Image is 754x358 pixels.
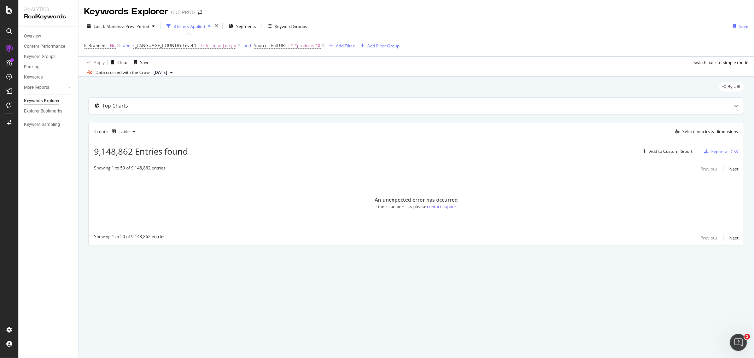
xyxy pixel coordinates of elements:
button: Add to Custom Report [640,146,692,157]
div: Overview [24,33,41,40]
span: ≠ [288,42,290,48]
div: Table [119,129,130,134]
div: Analytics [24,6,72,13]
div: RealKeywords [24,13,72,21]
div: Explorer Bookmarks [24,108,62,115]
span: Last 6 Months [94,23,121,29]
div: Keyword Groups [24,53,55,60]
div: Keywords [24,74,43,81]
div: and [123,42,130,48]
span: Is Branded [84,42,105,48]
div: Next [729,166,738,172]
div: Keyword Groups [275,23,307,29]
iframe: Intercom live chat [730,334,747,351]
button: Previous [701,165,718,173]
button: Select metrics & dimensions [672,127,738,136]
button: Add Filter Group [358,41,400,50]
div: Create [94,126,138,137]
span: ^.*products.*$ [291,41,321,51]
span: Source - Full URL [254,42,287,48]
div: legacy label [719,82,744,92]
button: 3 Filters Applied [164,21,214,32]
div: Keywords Explorer [24,97,59,105]
div: Previous [701,235,718,241]
div: Top Charts [102,102,128,109]
button: Last 6 MonthsvsPrev. Period [84,21,158,32]
div: Content Performance [24,43,65,50]
div: arrow-right-arrow-left [198,10,202,15]
button: Export as CSV [701,146,738,157]
button: Next [729,233,738,242]
a: Ranking [24,63,73,71]
a: Overview [24,33,73,40]
button: Save [131,57,150,68]
span: Segments [236,23,256,29]
div: If the issue persists please [375,203,427,209]
div: contact support [427,203,458,209]
div: Add Filter Group [368,43,400,49]
span: No [110,41,116,51]
button: Next [729,165,738,173]
span: By URL [727,85,741,89]
a: Keyword Sampling [24,121,73,128]
span: 1 [744,334,750,340]
div: More Reports [24,84,49,91]
button: Segments [226,21,259,32]
span: 2025 Aug. 29th [153,69,167,76]
div: Previous [701,166,718,172]
button: Switch back to Simple mode [691,57,748,68]
button: Save [730,21,748,32]
div: Add Filter [336,43,355,49]
div: Clear [117,59,128,65]
div: Showing 1 to 50 of 9,148,862 entries [94,233,165,242]
div: Next [729,235,738,241]
div: Export as CSV [711,149,738,155]
button: Table [109,126,138,137]
a: Explorer Bookmarks [24,108,73,115]
div: Keyword Sampling [24,121,60,128]
div: Add to Custom Report [649,149,692,154]
div: Keywords Explorer [84,6,168,18]
button: Previous [701,233,718,242]
a: Keywords Explorer [24,97,73,105]
span: 9,148,862 Entries found [94,145,188,157]
div: Save [140,59,150,65]
button: [DATE] [151,68,176,77]
div: Save [739,23,748,29]
div: times [214,23,220,30]
span: fr-fr|en-us|en-gb [201,41,236,51]
a: More Reports [24,84,66,91]
span: vs Prev. Period [121,23,149,29]
button: Apply [84,57,105,68]
span: s_LANGUAGE_COUNTRY Level 1 [133,42,197,48]
div: CDC PROD [171,9,195,16]
button: Clear [108,57,128,68]
div: Select metrics & dimensions [682,128,738,134]
button: Keyword Groups [265,21,310,32]
div: Showing 1 to 50 of 9,148,862 entries [94,165,165,173]
button: and [244,42,251,49]
div: Apply [94,59,105,65]
div: Ranking [24,63,40,71]
div: 3 Filters Applied [174,23,205,29]
button: and [123,42,130,49]
button: Add Filter [327,41,355,50]
a: Keyword Groups [24,53,73,60]
span: = [106,42,109,48]
a: Keywords [24,74,73,81]
div: Switch back to Simple mode [694,59,748,65]
div: An unexpected error has occurred [375,196,458,203]
span: = [198,42,200,48]
div: and [244,42,251,48]
div: Data crossed with the Crawl [95,69,151,76]
a: Content Performance [24,43,73,50]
